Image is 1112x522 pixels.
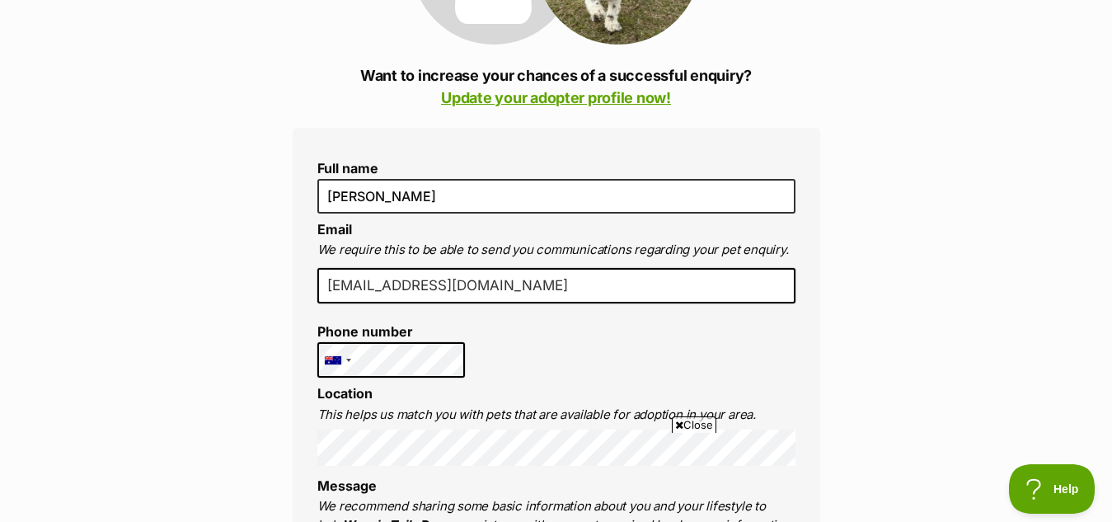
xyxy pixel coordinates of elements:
[317,385,373,402] label: Location
[317,406,795,425] p: This helps us match you with pets that are available for adoption in your area.
[672,416,716,433] span: Close
[317,324,466,339] label: Phone number
[317,179,795,214] input: E.g. Jimmy Chew
[157,440,956,514] iframe: Advertisement
[1009,464,1096,514] iframe: Help Scout Beacon - Open
[317,161,795,176] label: Full name
[318,343,356,378] div: Australia: +61
[441,89,671,106] a: Update your adopter profile now!
[317,241,795,260] p: We require this to be able to send you communications regarding your pet enquiry.
[317,221,352,237] label: Email
[293,64,820,109] p: Want to increase your chances of a successful enquiry?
